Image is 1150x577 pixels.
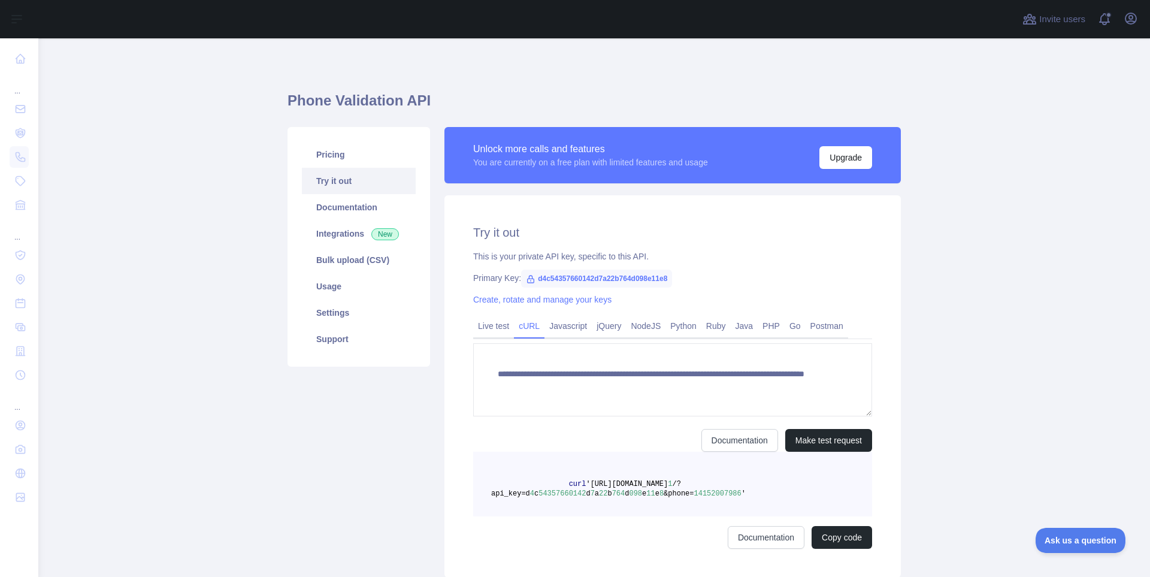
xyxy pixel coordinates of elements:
[287,91,901,120] h1: Phone Validation API
[534,490,538,498] span: c
[728,526,804,549] a: Documentation
[1039,13,1085,26] span: Invite users
[473,272,872,284] div: Primary Key:
[626,316,665,336] a: NodeJS
[473,224,872,241] h2: Try it out
[302,300,416,326] a: Settings
[302,194,416,220] a: Documentation
[694,490,742,498] span: 14152007986
[646,490,655,498] span: 11
[538,490,586,498] span: 54357660142
[586,480,668,488] span: '[URL][DOMAIN_NAME]
[544,316,592,336] a: Javascript
[592,316,626,336] a: jQuery
[530,490,534,498] span: 4
[625,490,629,498] span: d
[599,490,607,498] span: 22
[10,218,29,242] div: ...
[665,316,701,336] a: Python
[302,247,416,273] a: Bulk upload (CSV)
[521,270,672,288] span: d4c54357660142d7a22b764d098e11e8
[302,273,416,300] a: Usage
[473,316,514,336] a: Live test
[302,168,416,194] a: Try it out
[701,316,731,336] a: Ruby
[668,480,672,488] span: 1
[473,156,708,168] div: You are currently on a free plan with limited features and usage
[591,490,595,498] span: 7
[812,526,872,549] button: Copy code
[473,142,708,156] div: Unlock more calls and features
[595,490,599,498] span: a
[586,490,590,498] span: d
[629,490,642,498] span: 098
[642,490,646,498] span: e
[473,250,872,262] div: This is your private API key, specific to this API.
[806,316,848,336] a: Postman
[655,490,659,498] span: e
[371,228,399,240] span: New
[10,388,29,412] div: ...
[569,480,586,488] span: curl
[731,316,758,336] a: Java
[758,316,785,336] a: PHP
[701,429,778,452] a: Documentation
[302,326,416,352] a: Support
[664,490,694,498] span: &phone=
[302,220,416,247] a: Integrations New
[607,490,612,498] span: b
[612,490,625,498] span: 764
[1020,10,1088,29] button: Invite users
[473,295,612,304] a: Create, rotate and manage your keys
[819,146,872,169] button: Upgrade
[10,72,29,96] div: ...
[302,141,416,168] a: Pricing
[659,490,664,498] span: 8
[514,316,544,336] a: cURL
[785,429,872,452] button: Make test request
[742,490,746,498] span: '
[1036,528,1126,553] iframe: Toggle Customer Support
[785,316,806,336] a: Go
